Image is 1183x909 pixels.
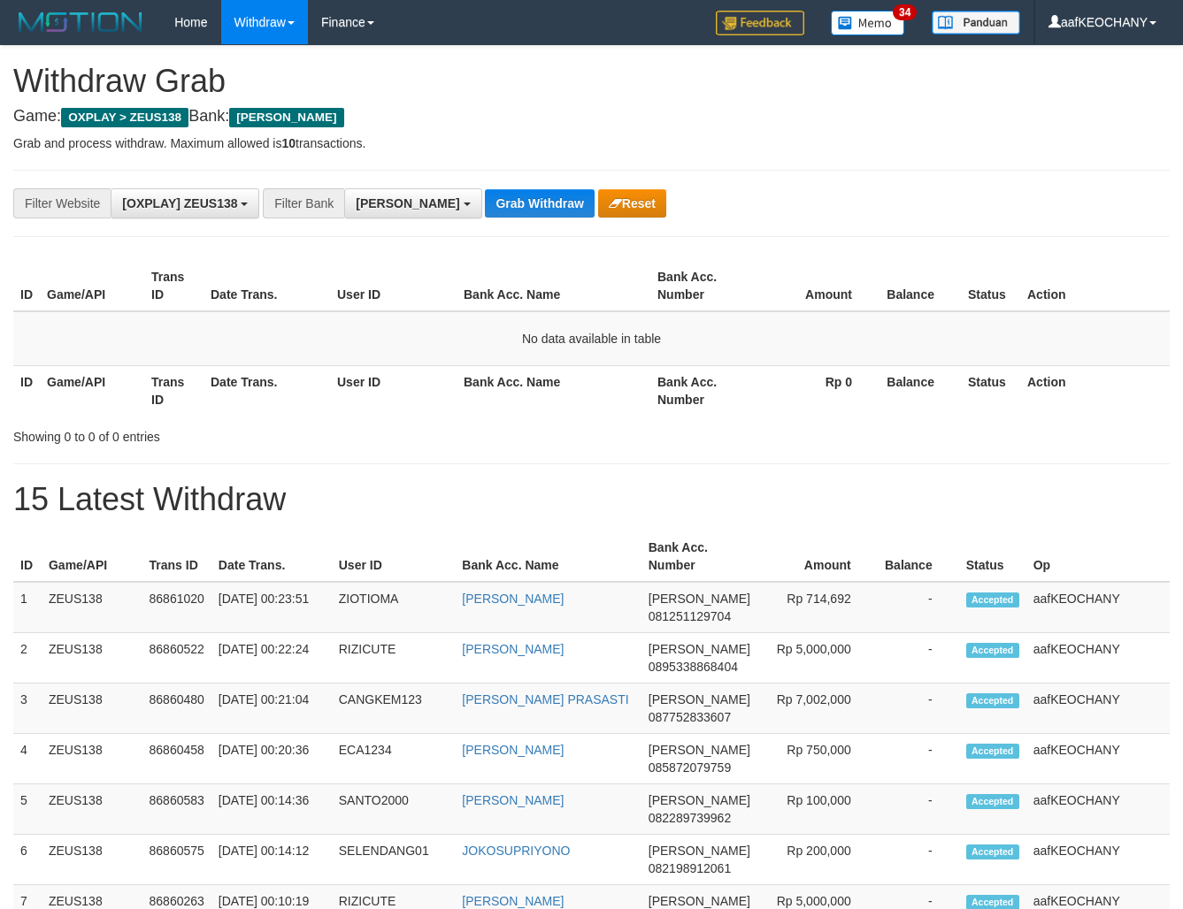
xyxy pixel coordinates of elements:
span: [PERSON_NAME] [649,692,750,707]
a: [PERSON_NAME] [462,894,564,908]
th: Date Trans. [211,531,332,582]
th: Trans ID [144,365,204,416]
span: Copy 085872079759 to clipboard [649,760,731,775]
img: Button%20Memo.svg [831,11,905,35]
th: Trans ID [144,261,204,311]
th: User ID [330,365,457,416]
td: - [878,835,959,885]
td: 1 [13,582,42,633]
td: Rp 714,692 [757,582,878,633]
th: User ID [332,531,456,582]
td: [DATE] 00:22:24 [211,633,332,684]
span: [PERSON_NAME] [649,793,750,807]
td: aafKEOCHANY [1026,582,1170,633]
a: JOKOSUPRIYONO [462,844,570,858]
td: SELENDANG01 [332,835,456,885]
th: ID [13,261,40,311]
td: Rp 100,000 [757,784,878,835]
td: 3 [13,684,42,734]
td: ZEUS138 [42,684,142,734]
h4: Game: Bank: [13,108,1170,126]
span: Accepted [966,844,1019,859]
td: 5 [13,784,42,835]
td: ZEUS138 [42,734,142,784]
th: Bank Acc. Number [650,365,755,416]
div: Filter Bank [263,188,344,218]
span: Copy 0895338868404 to clipboard [649,660,738,674]
th: Game/API [40,365,144,416]
p: Grab and process withdraw. Maximum allowed is transactions. [13,134,1170,152]
a: [PERSON_NAME] PRASASTI [462,692,628,707]
td: 4 [13,734,42,784]
td: 86860458 [142,734,211,784]
td: 86860522 [142,633,211,684]
td: - [878,784,959,835]
td: aafKEOCHANY [1026,734,1170,784]
th: Status [959,531,1026,582]
span: [PERSON_NAME] [649,743,750,757]
th: Trans ID [142,531,211,582]
span: Accepted [966,592,1019,607]
td: 86860583 [142,784,211,835]
span: [PERSON_NAME] [356,196,459,210]
span: [PERSON_NAME] [229,108,343,127]
td: CANGKEM123 [332,684,456,734]
span: [PERSON_NAME] [649,894,750,908]
td: Rp 750,000 [757,734,878,784]
img: panduan.png [932,11,1020,34]
td: Rp 7,002,000 [757,684,878,734]
td: No data available in table [13,311,1170,366]
td: Rp 200,000 [757,835,878,885]
th: Bank Acc. Name [455,531,641,582]
td: [DATE] 00:14:36 [211,784,332,835]
th: Bank Acc. Number [650,261,755,311]
td: - [878,734,959,784]
button: Grab Withdraw [485,189,594,218]
button: [OXPLAY] ZEUS138 [111,188,259,218]
th: Action [1020,261,1170,311]
span: Copy 082289739962 to clipboard [649,811,731,825]
td: 6 [13,835,42,885]
td: aafKEOCHANY [1026,684,1170,734]
span: OXPLAY > ZEUS138 [61,108,188,127]
td: - [878,684,959,734]
div: Showing 0 to 0 of 0 entries [13,421,480,446]
img: Feedback.jpg [716,11,804,35]
span: Copy 081251129704 to clipboard [649,609,731,623]
td: RIZICUTE [332,633,456,684]
th: Status [961,261,1020,311]
strong: 10 [281,136,296,150]
td: ZEUS138 [42,633,142,684]
span: [PERSON_NAME] [649,592,750,606]
th: ID [13,365,40,416]
a: [PERSON_NAME] [462,743,564,757]
td: ZEUS138 [42,784,142,835]
th: Action [1020,365,1170,416]
td: ECA1234 [332,734,456,784]
th: Rp 0 [755,365,879,416]
div: Filter Website [13,188,111,218]
td: - [878,582,959,633]
td: 86860575 [142,835,211,885]
a: [PERSON_NAME] [462,793,564,807]
a: [PERSON_NAME] [462,592,564,606]
td: [DATE] 00:23:51 [211,582,332,633]
td: ZEUS138 [42,582,142,633]
span: Copy 087752833607 to clipboard [649,710,731,724]
th: Date Trans. [204,261,330,311]
span: Accepted [966,693,1019,708]
th: Bank Acc. Name [457,365,650,416]
th: Amount [757,531,878,582]
td: [DATE] 00:20:36 [211,734,332,784]
span: [PERSON_NAME] [649,642,750,656]
th: Game/API [42,531,142,582]
span: Accepted [966,643,1019,658]
th: User ID [330,261,457,311]
button: [PERSON_NAME] [344,188,481,218]
span: [PERSON_NAME] [649,844,750,858]
td: SANTO2000 [332,784,456,835]
h1: 15 Latest Withdraw [13,482,1170,517]
span: [OXPLAY] ZEUS138 [122,196,237,210]
td: [DATE] 00:14:12 [211,835,332,885]
td: aafKEOCHANY [1026,633,1170,684]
